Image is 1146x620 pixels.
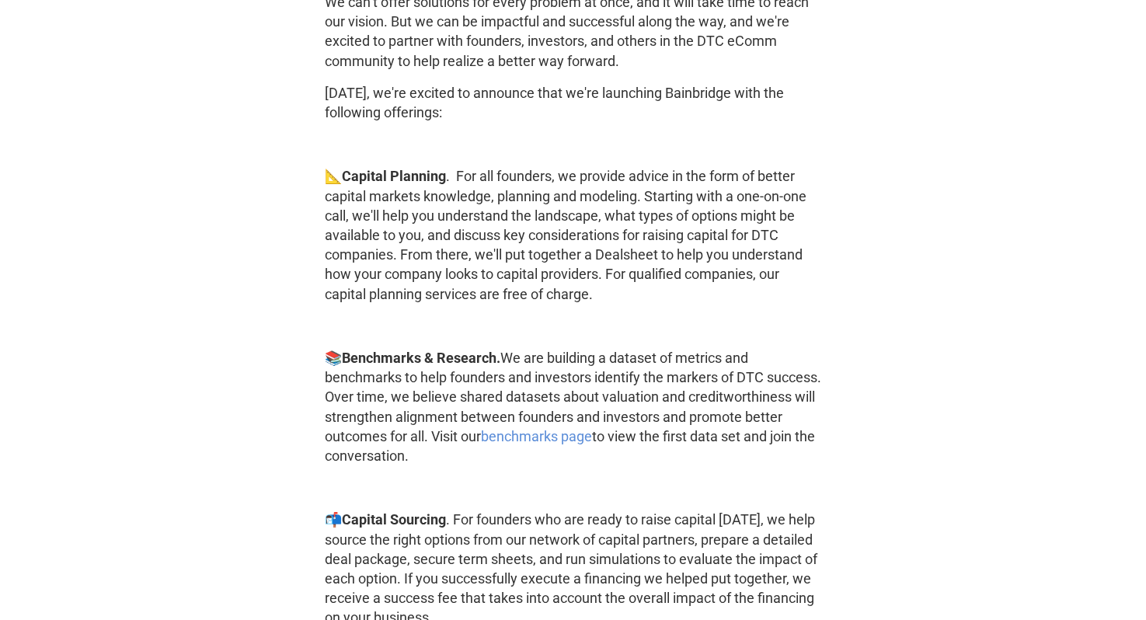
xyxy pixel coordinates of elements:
strong: Capital Planning [342,168,446,184]
p: ‍ [325,478,822,497]
strong: Benchmarks & Research. [342,350,500,366]
p: 📚 We are building a dataset of metrics and benchmarks to help founders and investors identify the... [325,348,822,465]
p: ‍ [325,134,822,154]
p: [DATE], we're excited to announce that we're launching Bainbridge with the following offerings: [325,83,822,122]
strong: Capital Sourcing [342,511,446,528]
p: 📐 . For all founders, we provide advice in the form of better capital markets knowledge, planning... [325,166,822,303]
p: ‍ [325,316,822,336]
a: benchmarks page [481,428,592,444]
